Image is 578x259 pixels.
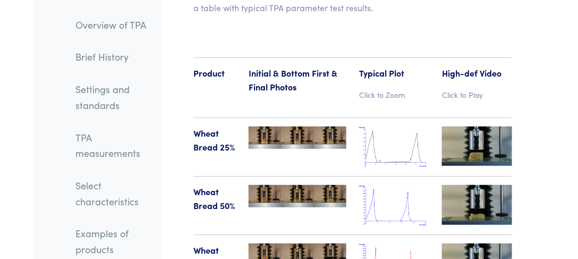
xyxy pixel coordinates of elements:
p: Initial & Bottom First & Final Photos [249,66,346,94]
p: Click to Zoom [359,89,429,101]
img: wheat_bread-videotn-25.jpg [442,127,512,166]
img: wheat_bread_tpa_50.png [359,185,429,226]
a: Settings and standards [67,77,161,117]
img: wheat_bread-25-123-tpa.jpg [249,127,346,149]
p: High-def Video [442,66,512,80]
img: wheat_bread_tpa_25.png [359,127,429,168]
a: Select characteristics [67,173,161,213]
p: Product [193,66,236,80]
a: TPA measurements [67,126,161,165]
img: wheat_bread-50-123-tpa.jpg [249,185,346,207]
img: wheat_bread-videotn-50.jpg [442,185,512,224]
a: Overview of TPA [67,13,161,37]
p: Wheat Bread 50% [193,185,236,212]
a: Brief History [67,45,161,70]
p: Typical Plot [359,66,429,80]
p: Click to Play [442,89,512,101]
p: Wheat Bread 25% [193,127,236,154]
